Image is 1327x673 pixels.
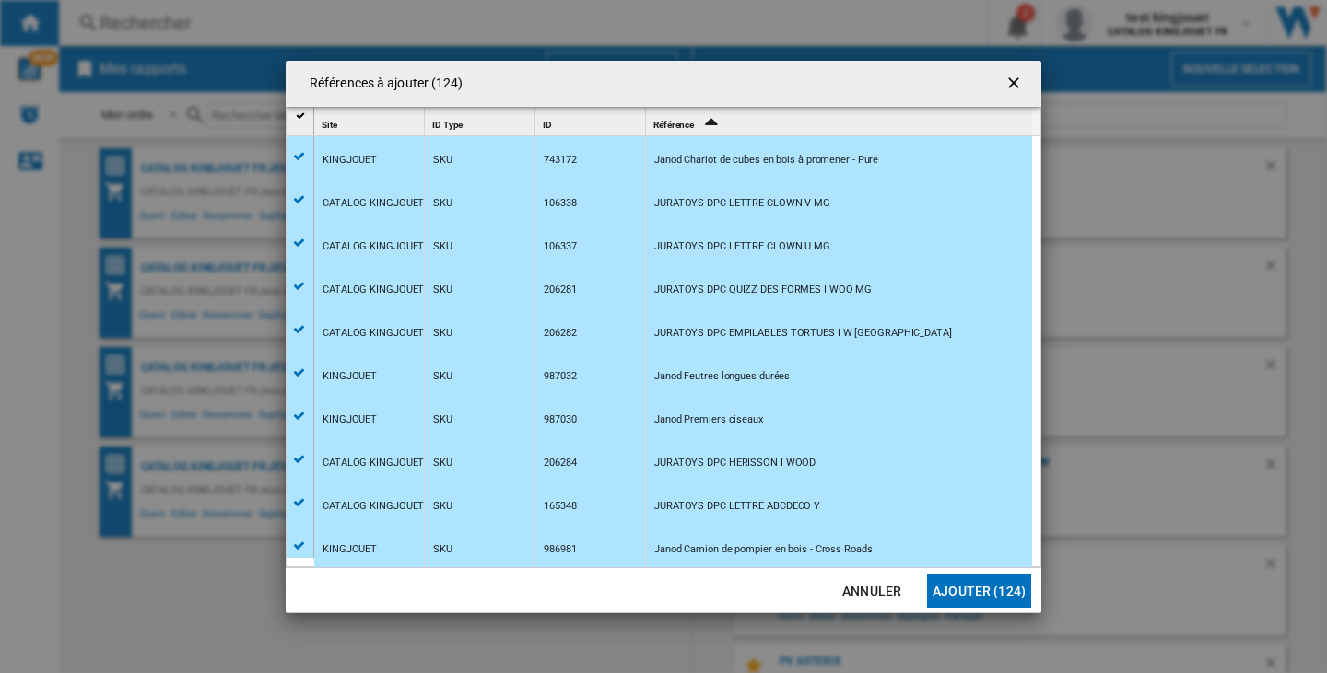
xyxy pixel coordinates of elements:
div: ID Type Sort None [429,108,534,136]
h4: Références à ajouter (124) [300,75,464,93]
div: SKU [433,399,452,441]
div: CATALOG KINGJOUET FR [323,442,439,484]
div: CATALOG KINGJOUET FR [323,269,439,311]
div: SKU [433,269,452,311]
div: SKU [433,442,452,484]
span: Sort Ascending [696,120,725,130]
div: Référence Sort Ascending [650,108,1032,136]
div: 206282 [544,312,576,354]
div: Sort None [429,108,534,136]
div: SKU [433,182,452,225]
div: SKU [433,312,452,354]
div: 743172 [544,139,576,181]
div: KINGJOUET [323,139,377,181]
div: JURATOYS DPC QUIZZ DES FORMES I WOO MG [654,269,872,311]
div: 165348 [544,485,576,528]
div: Janod Chariot de cubes en bois à promener - Pure [654,139,878,181]
div: Sort None [318,108,424,136]
span: ID [543,120,552,130]
div: 106337 [544,226,576,268]
div: 206284 [544,442,576,484]
div: 987032 [544,355,576,398]
div: JURATOYS DPC HERISSON I WOOD [654,442,816,484]
div: Site Sort None [318,108,424,136]
button: Ajouter (124) [927,574,1031,608]
div: JURATOYS DPC LETTRE CLOWN U MG [654,226,830,268]
div: KINGJOUET [323,528,377,571]
div: JURATOYS DPC LETTRE CLOWN V MG [654,182,830,225]
div: 987030 [544,399,576,441]
div: SKU [433,355,452,398]
div: SKU [433,226,452,268]
div: Sort None [539,108,645,136]
div: Janod Camion de pompier en bois - Cross Roads [654,528,873,571]
button: getI18NText('BUTTONS.CLOSE_DIALOG') [997,65,1034,102]
div: Janod Premiers ciseaux [654,399,763,441]
div: CATALOG KINGJOUET FR [323,485,439,528]
button: Annuler [831,574,912,608]
div: KINGJOUET [323,355,377,398]
ng-md-icon: getI18NText('BUTTONS.CLOSE_DIALOG') [1004,74,1027,96]
div: KINGJOUET [323,399,377,441]
div: SKU [433,139,452,181]
div: Sort Ascending [650,108,1032,136]
div: CATALOG KINGJOUET FR [323,312,439,354]
div: 986981 [544,528,576,571]
span: ID Type [432,120,463,130]
div: 206281 [544,269,576,311]
div: Janod Feutres longues durées [654,355,790,398]
div: SKU [433,485,452,528]
span: Référence [653,120,694,130]
span: Site [322,120,337,130]
div: ID Sort None [539,108,645,136]
div: CATALOG KINGJOUET FR [323,182,439,225]
div: JURATOYS DPC EMPILABLES TORTUES I W [GEOGRAPHIC_DATA] [654,312,952,354]
div: CATALOG KINGJOUET FR [323,226,439,268]
div: JURATOYS DPC LETTRE ABCDECO Y [654,485,820,528]
div: 106338 [544,182,576,225]
div: SKU [433,528,452,571]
